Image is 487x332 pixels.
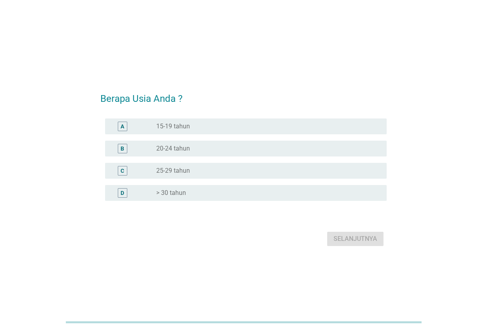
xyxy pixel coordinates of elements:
[156,189,186,197] label: > 30 tahun
[121,122,124,131] div: A
[156,122,190,130] label: 15-19 tahun
[156,167,190,175] label: 25-29 tahun
[121,189,124,197] div: D
[121,167,124,175] div: C
[100,84,387,106] h2: Berapa Usia Anda ?
[156,145,190,153] label: 20-24 tahun
[121,145,124,153] div: B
